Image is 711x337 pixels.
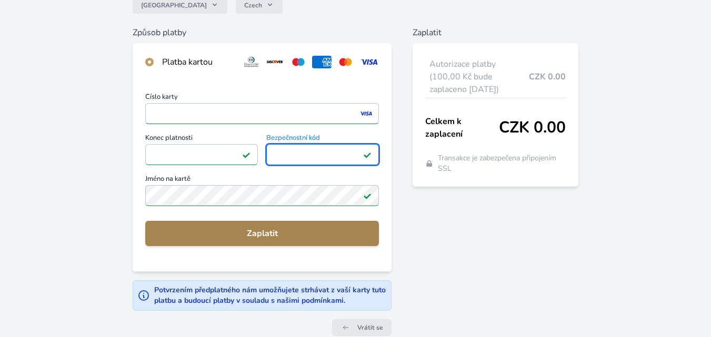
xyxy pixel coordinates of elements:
[242,150,251,159] img: Platné pole
[332,319,392,336] a: Vrátit se
[145,221,379,246] button: Zaplatit
[359,109,373,118] img: visa
[242,56,261,68] img: diners.svg
[141,1,207,9] span: [GEOGRAPHIC_DATA]
[150,106,374,121] iframe: Iframe pro číslo karty
[145,176,379,185] span: Jméno na kartě
[336,56,355,68] img: mc.svg
[438,153,566,174] span: Transakce je zabezpečena připojením SSL
[145,135,258,144] span: Konec platnosti
[133,26,392,39] h6: Způsob platby
[359,56,379,68] img: visa.svg
[145,94,379,103] span: Číslo karty
[265,56,285,68] img: discover.svg
[150,147,253,162] iframe: Iframe pro datum vypršení platnosti
[529,70,566,83] span: CZK 0.00
[271,147,374,162] iframe: Iframe pro bezpečnostní kód
[363,191,372,200] img: Platné pole
[312,56,332,68] img: amex.svg
[145,185,379,206] input: Jméno na kartěPlatné pole
[244,1,262,9] span: Czech
[266,135,379,144] span: Bezpečnostní kód
[425,115,499,140] span: Celkem k zaplacení
[154,285,387,306] div: Potvrzením předplatného nám umožňujete strhávat z vaší karty tuto platbu a budoucí platby v soula...
[363,150,372,159] img: Platné pole
[162,56,233,68] div: Platba kartou
[357,323,383,332] span: Vrátit se
[429,58,529,96] span: Autorizace platby (100,00 Kč bude zaplaceno [DATE])
[154,227,370,240] span: Zaplatit
[289,56,308,68] img: maestro.svg
[499,118,566,137] span: CZK 0.00
[413,26,578,39] h6: Zaplatit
